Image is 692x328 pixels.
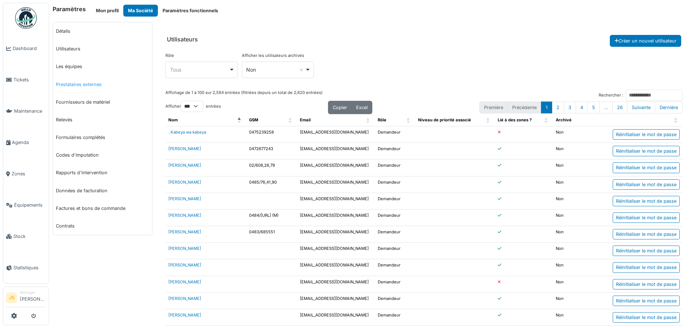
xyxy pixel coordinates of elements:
td: [EMAIL_ADDRESS][DOMAIN_NAME] [297,159,375,176]
a: Relevés [53,111,152,129]
button: 26 [612,102,627,113]
li: [PERSON_NAME] [20,290,46,305]
h6: Paramètres [53,6,86,13]
td: [EMAIL_ADDRESS][DOMAIN_NAME] [297,276,375,292]
a: [PERSON_NAME] [168,313,201,318]
span: Email: Activate to sort [366,114,371,126]
td: Demandeur [375,309,415,326]
span: GSM: Activate to sort [288,114,293,126]
td: 0484/[URL] (M) [246,209,297,226]
a: Dashboard [3,33,49,64]
a: Contrats [53,217,152,235]
span: Équipements [14,202,46,208]
span: Excel [356,105,368,110]
td: [EMAIL_ADDRESS][DOMAIN_NAME] [297,226,375,243]
a: Détails [53,22,152,40]
td: Demandeur [375,209,415,226]
span: Archivé [556,117,572,122]
span: : Activate to sort [674,114,678,126]
a: [PERSON_NAME] [168,262,201,268]
a: Tickets [3,64,49,95]
div: Tous [170,66,229,73]
a: [PERSON_NAME] [168,229,201,234]
button: Copier [328,101,352,114]
a: Zones [3,158,49,189]
td: Demandeur [375,176,415,193]
td: 02/608,26,79 [246,159,297,176]
td: [EMAIL_ADDRESS][DOMAIN_NAME] [297,309,375,326]
a: Formulaires complétés [53,129,152,146]
a: [PERSON_NAME] [168,213,201,218]
span: Niveau de priorité associé [418,117,471,122]
span: Copier [333,105,347,110]
a: Statistiques [3,252,49,283]
div: Affichage de 1 à 100 sur 2,584 entrées (filtrées depuis un total de 2,620 entrées) [165,90,323,101]
td: [EMAIL_ADDRESS][DOMAIN_NAME] [297,292,375,309]
a: [PERSON_NAME] [168,196,201,201]
button: 1 [541,102,552,113]
td: [EMAIL_ADDRESS][DOMAIN_NAME] [297,209,375,226]
span: Rôle: Activate to sort [407,114,411,126]
a: [PERSON_NAME] [168,279,201,284]
a: Données de facturation [53,182,152,199]
li: JS [6,292,17,303]
a: [PERSON_NAME] [168,296,201,301]
div: Réinitialiser le mot de passe [613,279,680,289]
button: Créer un nouvel utilisateur [610,35,681,47]
a: Factures et bons de commande [53,199,152,217]
span: Dashboard [13,45,46,52]
td: Non [553,159,593,176]
td: 0483/685551 [246,226,297,243]
td: Non [553,143,593,159]
button: Excel [351,101,372,114]
div: Réinitialiser le mot de passe [613,262,680,273]
td: Non [553,226,593,243]
span: Agenda [12,139,46,146]
a: [PERSON_NAME] [168,163,201,168]
td: Non [553,276,593,292]
td: Non [553,292,593,309]
span: Maintenance [14,108,46,114]
td: Non [553,259,593,276]
button: Next [627,102,655,113]
a: Fournisseurs de matériel [53,93,152,111]
td: Demandeur [375,159,415,176]
button: Last [655,102,683,113]
td: 0485/76,41,90 [246,176,297,193]
span: Niveau de priorité associé : Activate to sort [486,114,491,126]
a: Agenda [3,127,49,158]
span: Stock [13,233,46,240]
a: Maintenance [3,95,49,127]
td: Demandeur [375,226,415,243]
button: 4 [576,102,588,113]
button: Remove item: 'false' [298,66,305,73]
td: 0475239258 [246,126,297,143]
div: Manager [20,290,46,295]
span: Zones [12,170,46,177]
div: Réinitialiser le mot de passe [613,296,680,306]
label: Rechercher : [599,92,623,98]
button: Ma Société [123,5,158,17]
div: Réinitialiser le mot de passe [613,129,680,140]
a: JS Manager[PERSON_NAME] [6,290,46,307]
button: Mon profil [91,5,123,17]
nav: pagination [479,102,683,113]
span: Email [300,117,311,122]
button: 3 [564,102,576,113]
td: Demandeur [375,259,415,276]
div: Réinitialiser le mot de passe [613,162,680,173]
div: Réinitialiser le mot de passe [613,312,680,323]
span: Tickets [13,76,46,83]
td: [EMAIL_ADDRESS][DOMAIN_NAME] [297,193,375,209]
div: Réinitialiser le mot de passe [613,146,680,156]
span: Rôle [378,117,386,122]
img: Badge_color-CXgf-gQk.svg [15,7,37,29]
a: Prestataires externes [53,76,152,93]
div: Réinitialiser le mot de passe [613,212,680,223]
span: Nom: Activate to invert sorting [238,114,242,126]
div: Non [246,66,305,73]
td: [EMAIL_ADDRESS][DOMAIN_NAME] [297,176,375,193]
td: [EMAIL_ADDRESS][DOMAIN_NAME] [297,126,375,143]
